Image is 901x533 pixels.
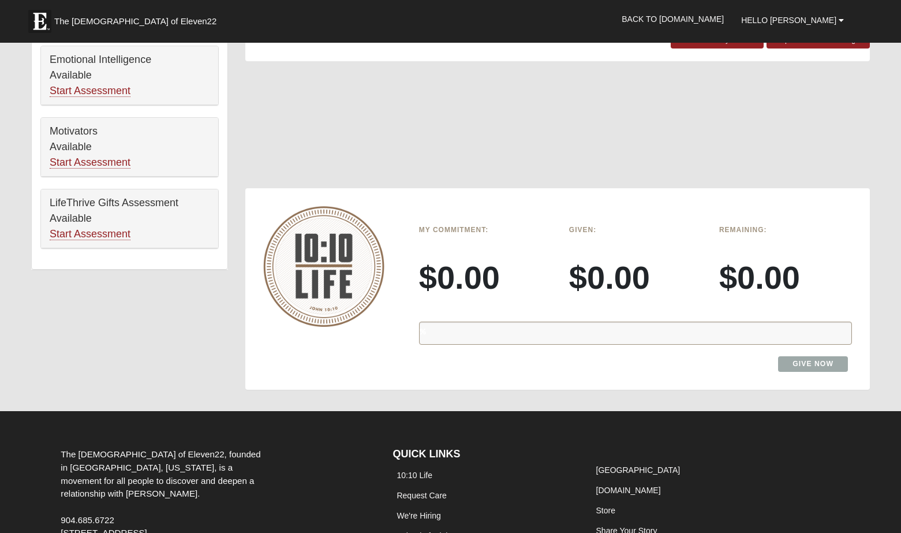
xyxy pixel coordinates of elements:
h4: QUICK LINKS [392,448,574,461]
a: [GEOGRAPHIC_DATA] [596,465,681,475]
h6: Given: [569,226,702,234]
span: Hello [PERSON_NAME] [741,16,836,25]
a: Start Assessment [50,156,130,169]
a: Request Care [397,491,446,500]
a: 10:10 Life [397,471,432,480]
a: Back to [DOMAIN_NAME] [613,5,732,33]
a: The [DEMOGRAPHIC_DATA] of Eleven22 [23,4,253,33]
a: Store [596,506,615,515]
a: Start Assessment [50,85,130,97]
h6: My Commitment: [419,226,552,234]
div: LifeThrive Gifts Assessment Available [41,189,218,248]
a: [DOMAIN_NAME] [596,486,661,495]
h3: $0.00 [569,258,702,297]
h3: $0.00 [719,258,852,297]
div: Emotional Intelligence Available [41,46,218,105]
a: We're Hiring [397,511,440,520]
h6: Remaining: [719,226,852,234]
h3: $0.00 [419,258,552,297]
span: The [DEMOGRAPHIC_DATA] of Eleven22 [54,16,216,27]
a: Hello [PERSON_NAME] [732,6,853,35]
div: Motivators Available [41,118,218,177]
img: 10-10-Life-logo-round-no-scripture.png [263,206,384,327]
a: Start Assessment [50,228,130,240]
a: Give Now [778,356,848,372]
img: Eleven22 logo [28,10,51,33]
